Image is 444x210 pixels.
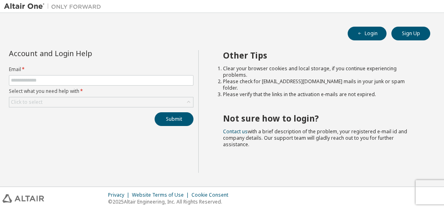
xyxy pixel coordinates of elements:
button: Submit [155,112,193,126]
div: Privacy [108,192,132,198]
div: Click to select [9,97,193,107]
img: altair_logo.svg [2,194,44,203]
h2: Not sure how to login? [223,113,416,124]
li: Please verify that the links in the activation e-mails are not expired. [223,91,416,98]
label: Select what you need help with [9,88,193,94]
span: with a brief description of the problem, your registered e-mail id and company details. Our suppo... [223,128,407,148]
div: Website Terms of Use [132,192,191,198]
li: Please check for [EMAIL_ADDRESS][DOMAIN_NAME] mails in your junk or spam folder. [223,78,416,91]
li: Clear your browser cookies and local storage, if you continue experiencing problems. [223,65,416,78]
div: Cookie Consent [191,192,233,198]
div: Click to select [11,99,42,105]
label: Email [9,66,193,73]
a: Contact us [223,128,248,135]
h2: Other Tips [223,50,416,61]
button: Login [348,27,387,40]
p: © 2025 Altair Engineering, Inc. All Rights Reserved. [108,198,233,205]
div: Account and Login Help [9,50,157,57]
img: Altair One [4,2,105,10]
button: Sign Up [391,27,430,40]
